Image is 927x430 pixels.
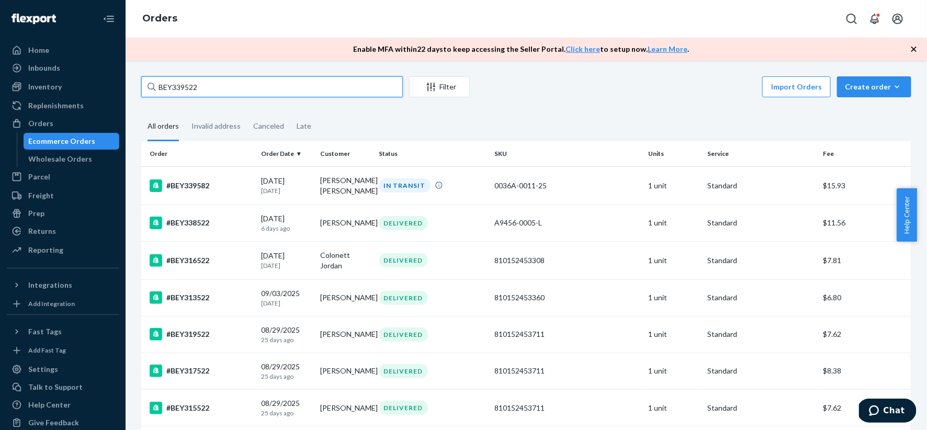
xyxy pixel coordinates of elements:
[353,44,689,54] p: Enable MFA within 22 days to keep accessing the Seller Portal. to setup now. .
[837,76,911,97] button: Create order
[379,327,428,342] div: DELIVERED
[148,112,179,141] div: All orders
[494,366,640,376] div: 810152453711
[316,241,375,279] td: Colonett Jordan
[494,329,640,340] div: 810152453711
[645,279,704,316] td: 1 unit
[6,277,119,293] button: Integrations
[762,76,831,97] button: Import Orders
[645,353,704,389] td: 1 unit
[28,100,84,111] div: Replenishments
[150,179,253,192] div: #BEY339582
[142,13,177,24] a: Orders
[494,403,640,413] div: 810152453711
[150,291,253,304] div: #BEY313522
[28,226,56,236] div: Returns
[261,372,312,381] p: 25 days ago
[150,365,253,377] div: #BEY317522
[261,361,312,381] div: 08/29/2025
[28,245,63,255] div: Reporting
[708,329,815,340] p: Standard
[253,112,284,140] div: Canceled
[841,8,862,29] button: Open Search Box
[6,60,119,76] a: Inbounds
[141,141,257,166] th: Order
[887,8,908,29] button: Open account menu
[28,299,75,308] div: Add Integration
[28,346,66,355] div: Add Fast Tag
[316,205,375,241] td: [PERSON_NAME]
[28,280,72,290] div: Integrations
[379,178,431,193] div: IN TRANSIT
[379,364,428,378] div: DELIVERED
[708,292,815,303] p: Standard
[645,141,704,166] th: Units
[150,328,253,341] div: #BEY319522
[6,97,119,114] a: Replenishments
[29,154,93,164] div: Wholesale Orders
[6,379,119,395] button: Talk to Support
[261,261,312,270] p: [DATE]
[645,316,704,353] td: 1 unit
[261,409,312,417] p: 25 days ago
[864,8,885,29] button: Open notifications
[261,213,312,233] div: [DATE]
[28,208,44,219] div: Prep
[819,205,911,241] td: $11.56
[6,187,119,204] a: Freight
[645,390,704,426] td: 1 unit
[708,255,815,266] p: Standard
[6,205,119,222] a: Prep
[316,279,375,316] td: [PERSON_NAME]
[897,188,917,242] span: Help Center
[28,118,53,129] div: Orders
[150,254,253,267] div: #BEY316522
[28,382,83,392] div: Talk to Support
[29,136,96,146] div: Ecommerce Orders
[261,176,312,195] div: [DATE]
[819,241,911,279] td: $7.81
[6,115,119,132] a: Orders
[819,166,911,205] td: $15.93
[379,216,428,230] div: DELIVERED
[261,325,312,344] div: 08/29/2025
[410,82,469,92] div: Filter
[819,353,911,389] td: $8.38
[24,133,120,150] a: Ecommerce Orders
[261,335,312,344] p: 25 days ago
[316,316,375,353] td: [PERSON_NAME]
[6,361,119,378] a: Settings
[494,180,640,191] div: 0036A-0011-25
[379,401,428,415] div: DELIVERED
[708,218,815,228] p: Standard
[257,141,316,166] th: Order Date
[819,279,911,316] td: $6.80
[704,141,819,166] th: Service
[12,14,56,24] img: Flexport logo
[819,316,911,353] td: $7.62
[297,112,311,140] div: Late
[261,288,312,308] div: 09/03/2025
[645,205,704,241] td: 1 unit
[28,172,50,182] div: Parcel
[708,180,815,191] p: Standard
[6,223,119,240] a: Returns
[316,353,375,389] td: [PERSON_NAME]
[645,241,704,279] td: 1 unit
[6,242,119,258] a: Reporting
[6,42,119,59] a: Home
[28,82,62,92] div: Inventory
[28,190,54,201] div: Freight
[6,397,119,413] a: Help Center
[819,390,911,426] td: $7.62
[261,251,312,270] div: [DATE]
[24,151,120,167] a: Wholesale Orders
[845,82,903,92] div: Create order
[6,298,119,310] a: Add Integration
[28,417,79,428] div: Give Feedback
[28,364,58,375] div: Settings
[6,344,119,357] a: Add Fast Tag
[261,186,312,195] p: [DATE]
[6,78,119,95] a: Inventory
